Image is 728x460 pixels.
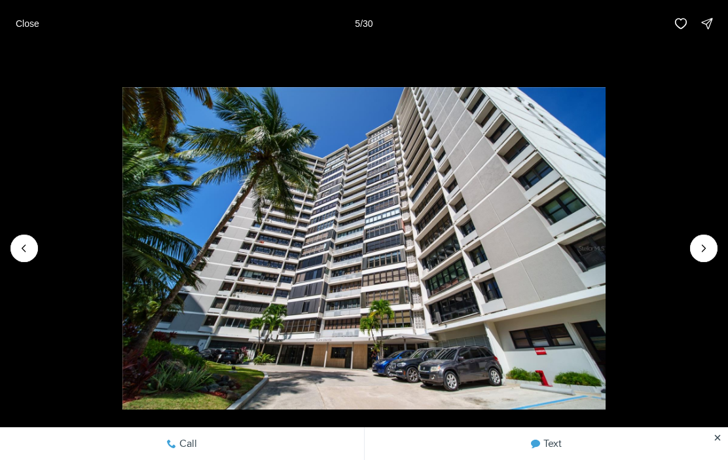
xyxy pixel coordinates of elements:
[10,235,38,262] button: Previous slide
[16,18,39,29] p: Close
[8,10,47,37] button: Close
[690,235,718,262] button: Next slide
[355,18,373,29] p: 5 / 30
